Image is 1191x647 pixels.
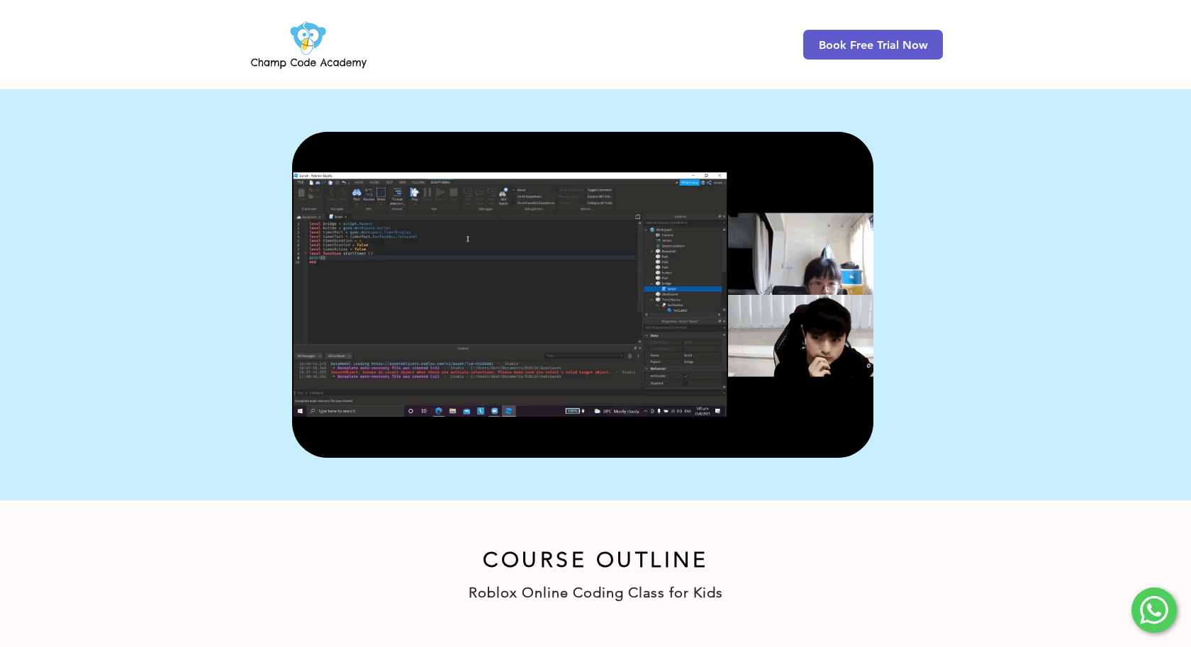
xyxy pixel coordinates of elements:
span: Book Free Trial Now [819,38,928,52]
span: Roblox Online Coding Class for Kids [469,584,723,601]
span: COURSE OUTLINE [483,547,708,573]
a: Book Free Trial Now [803,30,943,60]
img: FINAL Roblox Page Squid game 15s 23.3mb gif.gif [292,132,873,458]
img: Champ Code Academy Logo PNG.png [248,17,369,72]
